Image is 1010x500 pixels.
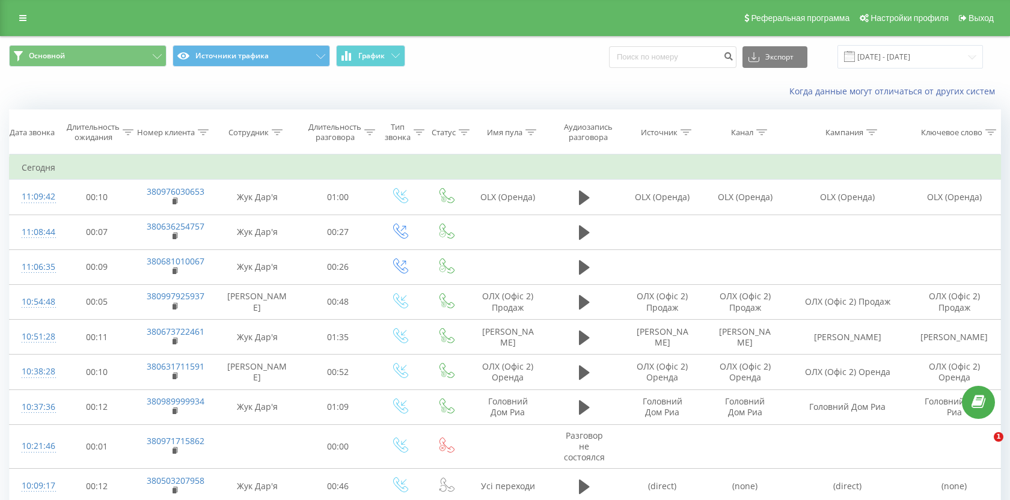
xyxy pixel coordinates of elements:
[58,355,135,389] td: 00:10
[22,434,46,458] div: 10:21:46
[789,85,1001,97] a: Когда данные могут отличаться от других систем
[22,474,46,498] div: 10:09:17
[621,284,703,319] td: ОЛХ (Офіс 2) Продаж
[147,186,204,197] a: 380976030653
[786,389,909,424] td: Головний Дом Риа
[336,45,405,67] button: График
[786,320,909,355] td: [PERSON_NAME]
[358,52,385,60] span: График
[300,389,376,424] td: 01:09
[621,320,703,355] td: [PERSON_NAME]
[22,255,46,279] div: 11:06:35
[487,127,522,138] div: Имя пула
[58,215,135,249] td: 00:07
[300,424,376,469] td: 00:00
[214,320,299,355] td: Жук Дар'я
[300,249,376,284] td: 00:26
[58,249,135,284] td: 00:09
[825,127,863,138] div: Кампания
[621,389,703,424] td: Головний Дом Риа
[10,156,1001,180] td: Сегодня
[994,432,1003,442] span: 1
[786,284,909,319] td: ОЛХ (Офіс 2) Продаж
[641,127,678,138] div: Источник
[621,355,703,389] td: ОЛХ (Офіс 2) Оренда
[468,355,548,389] td: ОЛХ (Офіс 2) Оренда
[22,395,46,419] div: 10:37:36
[751,13,849,23] span: Реферальная программа
[10,127,55,138] div: Дата звонка
[147,290,204,302] a: 380997925937
[58,389,135,424] td: 00:12
[559,122,618,142] div: Аудиозапись разговора
[969,432,998,461] iframe: Intercom live chat
[228,127,269,138] div: Сотрудник
[385,122,411,142] div: Тип звонка
[703,320,786,355] td: [PERSON_NAME]
[214,284,299,319] td: [PERSON_NAME]
[173,45,330,67] button: Источники трафика
[703,355,786,389] td: ОЛХ (Офіс 2) Оренда
[703,389,786,424] td: Головний Дом Риа
[703,284,786,319] td: ОЛХ (Офіс 2) Продаж
[786,180,909,215] td: OLX (Оренда)
[908,180,1000,215] td: OLX (Оренда)
[731,127,753,138] div: Канал
[22,290,46,314] div: 10:54:48
[147,435,204,447] a: 380971715862
[214,215,299,249] td: Жук Дар'я
[742,46,807,68] button: Экспорт
[921,127,982,138] div: Ключевое слово
[969,13,994,23] span: Выход
[58,424,135,469] td: 00:01
[871,13,949,23] span: Настройки профиля
[908,389,1000,424] td: Головний Дом Риа
[147,255,204,267] a: 380681010067
[22,185,46,209] div: 11:09:42
[786,355,909,389] td: ОЛХ (Офіс 2) Оренда
[468,320,548,355] td: [PERSON_NAME]
[621,180,703,215] td: OLX (Оренда)
[908,320,1000,355] td: [PERSON_NAME]
[214,180,299,215] td: Жук Дар'я
[22,221,46,244] div: 11:08:44
[908,284,1000,319] td: ОЛХ (Офіс 2) Продаж
[300,320,376,355] td: 01:35
[147,361,204,372] a: 380631711591
[908,355,1000,389] td: ОЛХ (Офіс 2) Оренда
[29,51,65,61] span: Основной
[58,320,135,355] td: 00:11
[147,326,204,337] a: 380673722461
[214,355,299,389] td: [PERSON_NAME]
[300,284,376,319] td: 00:48
[214,389,299,424] td: Жук Дар'я
[564,430,605,463] span: Разговор не состоялся
[468,284,548,319] td: ОЛХ (Офіс 2) Продаж
[468,180,548,215] td: OLX (Оренда)
[58,180,135,215] td: 00:10
[137,127,195,138] div: Номер клиента
[703,180,786,215] td: OLX (Оренда)
[22,325,46,349] div: 10:51:28
[147,475,204,486] a: 380503207958
[432,127,456,138] div: Статус
[214,249,299,284] td: Жук Дар'я
[300,180,376,215] td: 01:00
[22,360,46,383] div: 10:38:28
[609,46,736,68] input: Поиск по номеру
[468,389,548,424] td: Головний Дом Риа
[147,221,204,232] a: 380636254757
[308,122,361,142] div: Длительность разговора
[147,395,204,407] a: 380989999934
[300,355,376,389] td: 00:52
[9,45,167,67] button: Основной
[58,284,135,319] td: 00:05
[300,215,376,249] td: 00:27
[67,122,120,142] div: Длительность ожидания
